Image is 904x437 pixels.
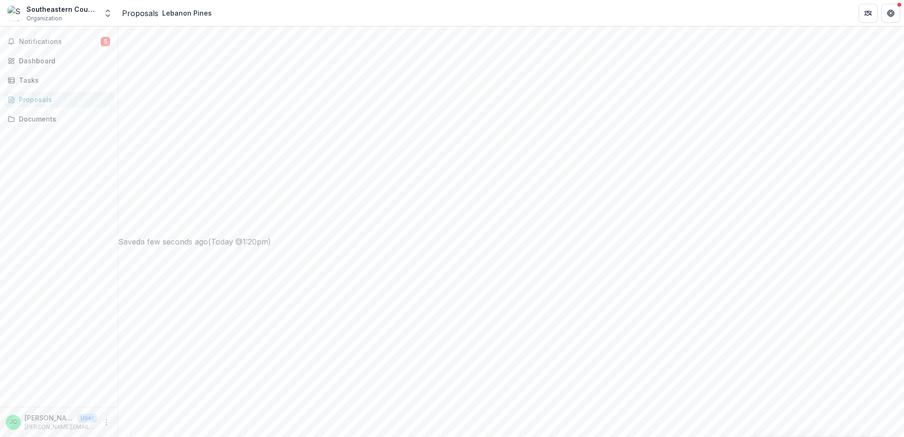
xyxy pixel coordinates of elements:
button: Get Help [881,4,900,23]
p: User [78,414,97,422]
a: Proposals [4,92,114,107]
span: Notifications [19,38,101,46]
p: [PERSON_NAME] [25,413,74,423]
span: 5 [101,37,110,46]
a: Proposals [122,8,158,19]
button: Open entity switcher [101,4,114,23]
a: Dashboard [4,53,114,69]
div: Lebanon Pines [162,8,212,18]
button: More [101,417,112,428]
div: Dashboard [19,56,106,66]
div: Jennifer Chadukiewicz [9,419,17,425]
img: Southeastern Council on Alcoholism and Drug Dependence, Inc. [8,6,23,21]
a: Documents [4,111,114,127]
button: Notifications5 [4,34,114,49]
span: Organization [26,14,62,23]
div: Proposals [19,95,106,105]
p: [PERSON_NAME][EMAIL_ADDRESS][DOMAIN_NAME] [25,423,97,431]
a: Tasks [4,72,114,88]
div: Documents [19,114,106,124]
div: Southeastern Council on [MEDICAL_DATA] and [MEDICAL_DATA], Inc. [26,4,97,14]
div: Tasks [19,75,106,85]
button: Partners [859,4,878,23]
div: Saved a few seconds ago ( Today @ 1:20pm ) [118,236,904,247]
nav: breadcrumb [122,6,216,20]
